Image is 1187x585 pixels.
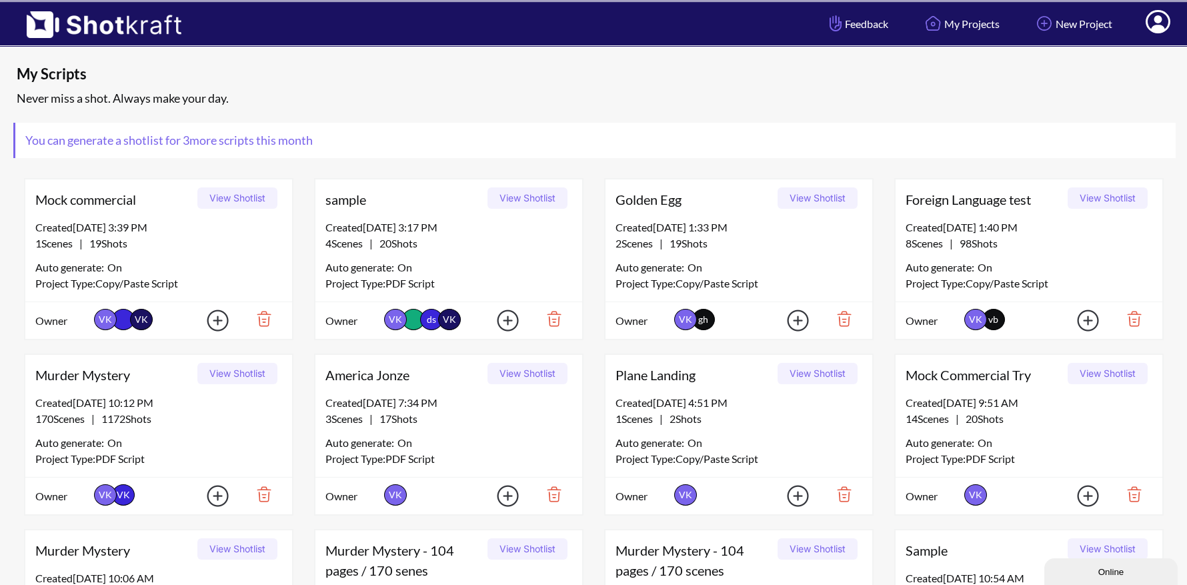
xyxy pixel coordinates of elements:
[906,435,978,451] span: Auto generate:
[420,309,443,330] span: ds
[906,365,1063,385] span: Mock Commercial Try
[1056,481,1103,511] img: Add Icon
[826,12,845,35] img: Hand Icon
[107,259,122,275] span: On
[384,309,407,330] span: VK
[906,259,978,275] span: Auto generate:
[373,412,417,425] span: 17 Shots
[35,237,79,249] span: 1 Scenes
[906,540,1063,560] span: Sample
[778,187,858,209] button: View Shotlist
[325,395,572,411] div: Created [DATE] 7:34 PM
[35,235,127,251] span: |
[906,275,1152,291] div: Project Type: Copy/Paste Script
[94,309,117,330] span: VK
[83,237,127,249] span: 19 Shots
[487,363,567,384] button: View Shotlist
[186,306,233,336] img: Add Icon
[325,365,483,385] span: America Jonze
[35,189,193,209] span: Mock commercial
[906,488,961,504] span: Owner
[663,237,708,249] span: 19 Shots
[325,275,572,291] div: Project Type: PDF Script
[35,313,91,329] span: Owner
[959,412,1004,425] span: 20 Shots
[438,309,461,330] span: VK
[35,451,282,467] div: Project Type: PDF Script
[978,259,992,275] span: On
[616,189,773,209] span: Golden Egg
[526,308,572,330] img: Trash Icon
[616,275,862,291] div: Project Type: Copy/Paste Script
[181,133,313,147] span: 3 more scripts this month
[674,309,697,330] span: VK
[616,435,688,451] span: Auto generate:
[616,237,660,249] span: 2 Scenes
[325,451,572,467] div: Project Type: PDF Script
[35,435,107,451] span: Auto generate:
[1068,187,1148,209] button: View Shotlist
[1068,538,1148,560] button: View Shotlist
[616,395,862,411] div: Created [DATE] 4:51 PM
[197,538,277,560] button: View Shotlist
[35,219,282,235] div: Created [DATE] 3:39 PM
[1106,308,1152,330] img: Trash Icon
[325,488,381,504] span: Owner
[325,237,369,249] span: 4 Scenes
[236,483,282,506] img: Trash Icon
[15,123,323,158] span: You can generate a shotlist for
[35,488,91,504] span: Owner
[236,308,282,330] img: Trash Icon
[663,412,702,425] span: 2 Shots
[35,275,282,291] div: Project Type: Copy/Paste Script
[616,219,862,235] div: Created [DATE] 1:33 PM
[35,412,91,425] span: 170 Scenes
[197,363,277,384] button: View Shotlist
[397,259,412,275] span: On
[906,189,1063,209] span: Foreign Language test
[816,308,862,330] img: Trash Icon
[112,484,135,506] span: VK
[197,187,277,209] button: View Shotlist
[1023,6,1122,41] a: New Project
[616,451,862,467] div: Project Type: Copy/Paste Script
[487,187,567,209] button: View Shotlist
[17,64,887,84] span: My Scripts
[964,309,987,330] span: VK
[1068,363,1148,384] button: View Shotlist
[906,395,1152,411] div: Created [DATE] 9:51 AM
[107,435,122,451] span: On
[616,488,671,504] span: Owner
[766,481,813,511] img: Add Icon
[922,12,944,35] img: Home Icon
[325,411,417,427] span: |
[906,412,956,425] span: 14 Scenes
[698,314,708,325] span: gh
[35,411,151,427] span: |
[325,435,397,451] span: Auto generate:
[826,16,888,31] span: Feedback
[13,87,1180,109] div: Never miss a shot. Always make your day.
[978,435,992,451] span: On
[688,435,702,451] span: On
[487,538,567,560] button: View Shotlist
[778,538,858,560] button: View Shotlist
[373,237,417,249] span: 20 Shots
[325,259,397,275] span: Auto generate:
[325,412,369,425] span: 3 Scenes
[1106,483,1152,506] img: Trash Icon
[988,314,998,325] span: vb
[325,540,483,580] span: Murder Mystery - 104 pages / 170 senes
[906,237,950,249] span: 8 Scenes
[906,313,961,329] span: Owner
[616,365,773,385] span: Plane Landing
[688,259,702,275] span: On
[476,481,523,511] img: Add Icon
[906,411,1004,427] span: |
[616,313,671,329] span: Owner
[816,483,862,506] img: Trash Icon
[476,306,523,336] img: Add Icon
[35,365,193,385] span: Murder Mystery
[35,395,282,411] div: Created [DATE] 10:12 PM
